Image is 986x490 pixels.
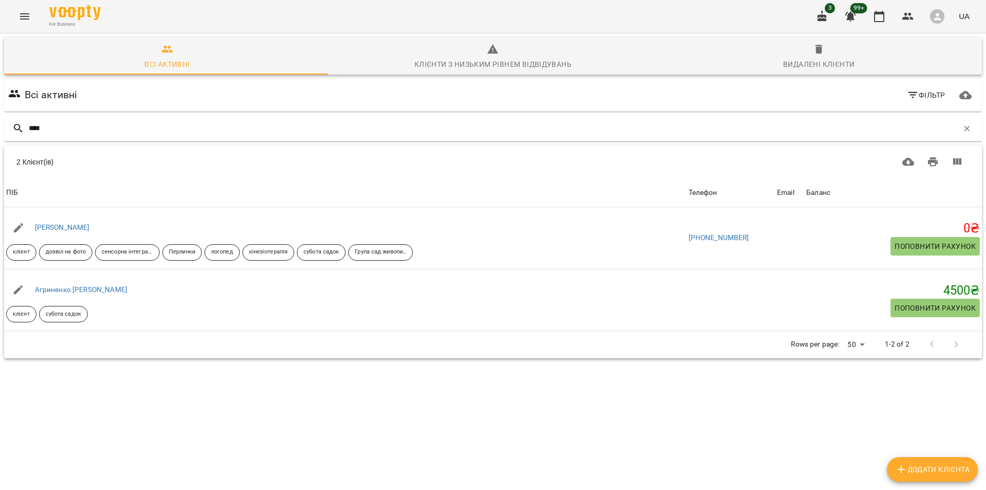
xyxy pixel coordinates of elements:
div: кінезіотерапія [242,244,294,261]
button: Поповнити рахунок [890,237,980,256]
p: логопед [211,248,233,257]
h6: Всі активні [25,87,78,103]
span: Фільтр [907,89,945,101]
button: UA [955,7,974,26]
img: Voopty Logo [49,5,101,20]
p: сенсорна інтеграція [102,248,153,257]
button: Фільтр [903,86,950,104]
a: Агриненко [PERSON_NAME] [35,285,127,294]
div: Група сад живопис сад музика сад [348,244,413,261]
span: UA [959,11,970,22]
span: ПІБ [6,187,685,199]
button: Menu [12,4,37,29]
p: 1-2 of 2 [885,339,909,350]
div: 2 Клієнт(ів) [16,157,475,167]
p: клієнт [13,248,30,257]
h5: 4500 ₴ [806,283,980,299]
div: логопед [204,244,240,261]
p: клієнт [13,310,30,319]
div: клієнт [6,306,36,322]
p: кінезіотерапія [249,248,288,257]
p: Перлинки [169,248,195,257]
button: Поповнити рахунок [890,299,980,317]
span: Email [777,187,802,199]
div: Sort [806,187,830,199]
span: Телефон [689,187,773,199]
div: 50 [843,337,868,352]
div: сенсорна інтеграція [95,244,160,261]
div: Всі активні [144,58,189,70]
div: Перлинки [162,244,202,261]
span: Поповнити рахунок [895,302,976,314]
span: Баланс [806,187,980,199]
button: Завантажити CSV [896,150,921,174]
div: Sort [777,187,794,199]
button: Друк [921,150,945,174]
div: Sort [689,187,717,199]
span: Поповнити рахунок [895,240,976,252]
div: Table Toolbar [4,146,982,178]
div: Email [777,187,794,199]
span: 3 [825,3,835,13]
div: клієнт [6,244,36,261]
span: 99+ [850,3,867,13]
span: For Business [49,21,101,28]
div: субота садок [297,244,346,261]
p: Група сад живопис сад музика сад [355,248,406,257]
a: [PERSON_NAME] [35,223,90,231]
div: Sort [6,187,18,199]
p: субота садок [46,310,81,319]
div: ПІБ [6,187,18,199]
div: субота садок [39,306,88,322]
div: Видалені клієнти [783,58,855,70]
div: Баланс [806,187,830,199]
div: Телефон [689,187,717,199]
h5: 0 ₴ [806,221,980,237]
button: Вигляд колонок [945,150,970,174]
div: Клієнти з низьким рівнем відвідувань [414,58,572,70]
p: субота садок [304,248,339,257]
p: Rows per page: [791,339,839,350]
div: дозвіл на фото [39,244,92,261]
p: дозвіл на фото [46,248,86,257]
a: [PHONE_NUMBER] [689,233,749,242]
